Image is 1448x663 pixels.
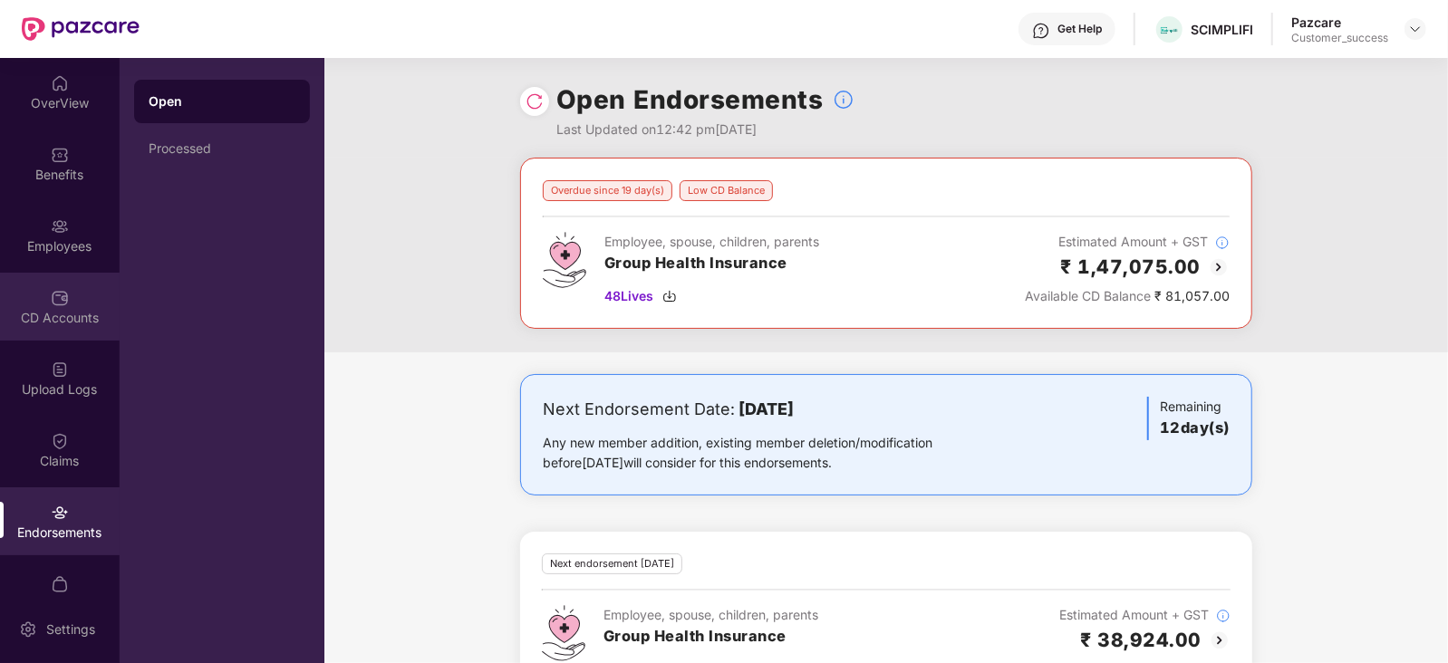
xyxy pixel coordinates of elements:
[149,92,295,110] div: Open
[662,289,677,303] img: svg+xml;base64,PHN2ZyBpZD0iRG93bmxvYWQtMzJ4MzIiIHhtbG5zPSJodHRwOi8vd3d3LnczLm9yZy8yMDAwL3N2ZyIgd2...
[833,89,854,110] img: svg+xml;base64,PHN2ZyBpZD0iSW5mb18tXzMyeDMyIiBkYXRhLW5hbWU9IkluZm8gLSAzMngzMiIgeG1sbnM9Imh0dHA6Ly...
[1156,24,1183,37] img: transparent%20(1).png
[149,141,295,156] div: Processed
[1216,609,1231,623] img: svg+xml;base64,PHN2ZyBpZD0iSW5mb18tXzMyeDMyIiBkYXRhLW5hbWU9IkluZm8gLSAzMngzMiIgeG1sbnM9Imh0dHA6Ly...
[543,433,989,473] div: Any new member addition, existing member deletion/modification before [DATE] will consider for th...
[680,180,773,201] div: Low CD Balance
[51,360,69,379] img: svg+xml;base64,PHN2ZyBpZD0iVXBsb2FkX0xvZ3MiIGRhdGEtbmFtZT0iVXBsb2FkIExvZ3MiIHhtbG5zPSJodHRwOi8vd3...
[51,217,69,235] img: svg+xml;base64,PHN2ZyBpZD0iRW1wbG95ZWVzIiB4bWxucz0iaHR0cDovL3d3dy53My5vcmcvMjAwMC9zdmciIHdpZHRoPS...
[1291,14,1388,31] div: Pazcare
[604,252,819,275] h3: Group Health Insurance
[1032,22,1050,40] img: svg+xml;base64,PHN2ZyBpZD0iSGVscC0zMngzMiIgeG1sbnM9Imh0dHA6Ly93d3cudzMub3JnLzIwMDAvc3ZnIiB3aWR0aD...
[604,286,653,306] span: 48 Lives
[542,553,682,574] div: Next endorsement [DATE]
[738,399,794,418] b: [DATE]
[543,232,586,288] img: svg+xml;base64,PHN2ZyB4bWxucz0iaHR0cDovL3d3dy53My5vcmcvMjAwMC9zdmciIHdpZHRoPSI0Ny43MTQiIGhlaWdodD...
[1025,286,1230,306] div: ₹ 81,057.00
[1408,22,1423,36] img: svg+xml;base64,PHN2ZyBpZD0iRHJvcGRvd24tMzJ4MzIiIHhtbG5zPSJodHRwOi8vd3d3LnczLm9yZy8yMDAwL3N2ZyIgd2...
[543,397,989,422] div: Next Endorsement Date:
[1208,256,1230,278] img: svg+xml;base64,PHN2ZyBpZD0iQmFjay0yMHgyMCIgeG1sbnM9Imh0dHA6Ly93d3cudzMub3JnLzIwMDAvc3ZnIiB3aWR0aD...
[604,232,819,252] div: Employee, spouse, children, parents
[543,180,672,201] div: Overdue since 19 day(s)
[51,74,69,92] img: svg+xml;base64,PHN2ZyBpZD0iSG9tZSIgeG1sbnM9Imh0dHA6Ly93d3cudzMub3JnLzIwMDAvc3ZnIiB3aWR0aD0iMjAiIG...
[51,575,69,593] img: svg+xml;base64,PHN2ZyBpZD0iTXlfT3JkZXJzIiBkYXRhLW5hbWU9Ik15IE9yZGVycyIgeG1sbnM9Imh0dHA6Ly93d3cudz...
[1026,605,1231,625] div: Estimated Amount + GST
[1081,625,1202,655] h2: ₹ 38,924.00
[19,620,37,639] img: svg+xml;base64,PHN2ZyBpZD0iU2V0dGluZy0yMHgyMCIgeG1sbnM9Imh0dHA6Ly93d3cudzMub3JnLzIwMDAvc3ZnIiB3aW...
[1209,629,1231,651] img: svg+xml;base64,PHN2ZyBpZD0iQmFjay0yMHgyMCIgeG1sbnM9Imh0dHA6Ly93d3cudzMub3JnLzIwMDAvc3ZnIiB3aWR0aD...
[556,80,824,120] h1: Open Endorsements
[1147,397,1230,440] div: Remaining
[1191,21,1253,38] div: SCIMPLIFI
[41,620,101,639] div: Settings
[1057,22,1102,36] div: Get Help
[1215,235,1230,250] img: svg+xml;base64,PHN2ZyBpZD0iSW5mb18tXzMyeDMyIiBkYXRhLW5hbWU9IkluZm8gLSAzMngzMiIgeG1sbnM9Imh0dHA6Ly...
[542,605,585,661] img: svg+xml;base64,PHN2ZyB4bWxucz0iaHR0cDovL3d3dy53My5vcmcvMjAwMC9zdmciIHdpZHRoPSI0Ny43MTQiIGhlaWdodD...
[603,625,818,649] h3: Group Health Insurance
[1061,252,1202,282] h2: ₹ 1,47,075.00
[603,605,818,625] div: Employee, spouse, children, parents
[556,120,854,139] div: Last Updated on 12:42 pm[DATE]
[1025,288,1151,303] span: Available CD Balance
[51,432,69,450] img: svg+xml;base64,PHN2ZyBpZD0iQ2xhaW0iIHhtbG5zPSJodHRwOi8vd3d3LnczLm9yZy8yMDAwL3N2ZyIgd2lkdGg9IjIwIi...
[1291,31,1388,45] div: Customer_success
[1025,232,1230,252] div: Estimated Amount + GST
[22,17,140,41] img: New Pazcare Logo
[526,92,544,110] img: svg+xml;base64,PHN2ZyBpZD0iUmVsb2FkLTMyeDMyIiB4bWxucz0iaHR0cDovL3d3dy53My5vcmcvMjAwMC9zdmciIHdpZH...
[51,289,69,307] img: svg+xml;base64,PHN2ZyBpZD0iQ0RfQWNjb3VudHMiIGRhdGEtbmFtZT0iQ0QgQWNjb3VudHMiIHhtbG5zPSJodHRwOi8vd3...
[51,146,69,164] img: svg+xml;base64,PHN2ZyBpZD0iQmVuZWZpdHMiIHhtbG5zPSJodHRwOi8vd3d3LnczLm9yZy8yMDAwL3N2ZyIgd2lkdGg9Ij...
[1160,417,1230,440] h3: 12 day(s)
[51,504,69,522] img: svg+xml;base64,PHN2ZyBpZD0iRW5kb3JzZW1lbnRzIiB4bWxucz0iaHR0cDovL3d3dy53My5vcmcvMjAwMC9zdmciIHdpZH...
